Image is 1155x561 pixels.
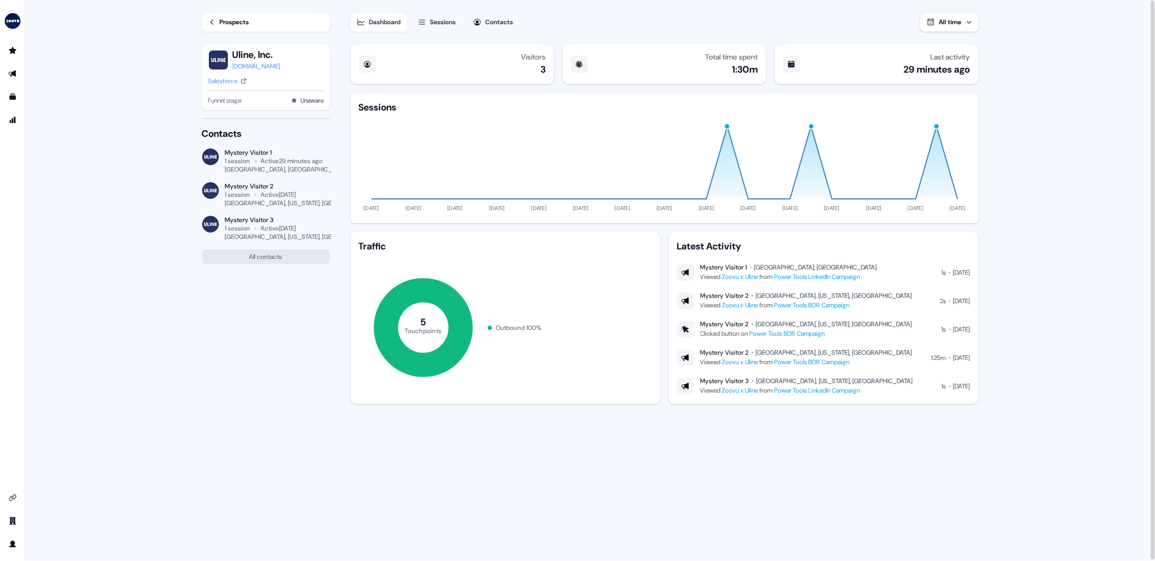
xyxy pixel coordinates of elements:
[953,353,970,363] div: [DATE]
[4,65,21,82] a: Go to outbound experience
[220,17,249,27] div: Prospects
[942,381,946,392] div: 1s
[700,320,749,328] div: Mystery Visitor 2
[931,53,970,61] div: Last activity
[920,13,979,32] button: All time
[700,377,749,385] div: Mystery Visitor 3
[202,13,330,32] a: Prospects
[405,205,421,212] tspan: [DATE]
[364,205,379,212] tspan: [DATE]
[757,377,913,385] div: [GEOGRAPHIC_DATA], [US_STATE], [GEOGRAPHIC_DATA]
[904,63,970,76] div: 29 minutes ago
[700,328,912,339] div: Clicked button on
[4,513,21,529] a: Go to team
[4,112,21,128] a: Go to attribution
[722,358,758,366] a: Zoovu x Uline
[950,205,966,212] tspan: [DATE]
[208,95,243,106] span: Funnel stage:
[953,267,970,278] div: [DATE]
[775,301,850,309] a: Power Tools BDR Campaign
[942,267,946,278] div: 1s
[261,191,296,199] div: Active [DATE]
[225,191,250,199] div: 1 session
[775,358,850,366] a: Power Tools BDR Campaign
[369,17,401,27] div: Dashboard
[700,348,749,357] div: Mystery Visitor 2
[496,323,542,333] div: Outbound 100 %
[489,205,505,212] tspan: [DATE]
[908,205,923,212] tspan: [DATE]
[722,386,758,395] a: Zoovu x Uline
[350,13,407,32] button: Dashboard
[931,353,946,363] div: 1:25m
[261,224,296,233] div: Active [DATE]
[775,273,860,281] a: Power Tools LinkedIn Campaign
[942,324,946,335] div: 1s
[430,17,456,27] div: Sessions
[202,127,330,140] div: Contacts
[359,240,652,253] div: Traffic
[700,385,913,396] div: Viewed from
[756,320,912,328] div: [GEOGRAPHIC_DATA], [US_STATE], [GEOGRAPHIC_DATA]
[225,199,383,207] div: [GEOGRAPHIC_DATA], [US_STATE], [GEOGRAPHIC_DATA]
[225,182,330,191] div: Mystery Visitor 2
[225,165,349,174] div: [GEOGRAPHIC_DATA], [GEOGRAPHIC_DATA]
[705,53,758,61] div: Total time spent
[233,48,280,61] button: Uline, Inc.
[824,205,840,212] tspan: [DATE]
[755,263,877,272] div: [GEOGRAPHIC_DATA], [GEOGRAPHIC_DATA]
[700,263,747,272] div: Mystery Visitor 1
[531,205,547,212] tspan: [DATE]
[615,205,630,212] tspan: [DATE]
[447,205,463,212] tspan: [DATE]
[225,148,330,157] div: Mystery Visitor 1
[657,205,672,212] tspan: [DATE]
[300,95,324,106] button: Unaware
[4,489,21,506] a: Go to integrations
[359,101,397,114] div: Sessions
[953,296,970,306] div: [DATE]
[940,296,946,306] div: 2s
[700,292,749,300] div: Mystery Visitor 2
[225,233,383,241] div: [GEOGRAPHIC_DATA], [US_STATE], [GEOGRAPHIC_DATA]
[233,61,280,72] a: [DOMAIN_NAME]
[261,157,323,165] div: Active 29 minutes ago
[698,205,714,212] tspan: [DATE]
[953,324,970,335] div: [DATE]
[756,348,912,357] div: [GEOGRAPHIC_DATA], [US_STATE], [GEOGRAPHIC_DATA]
[208,76,247,86] a: Salesforce
[4,88,21,105] a: Go to templates
[486,17,514,27] div: Contacts
[573,205,589,212] tspan: [DATE]
[740,205,756,212] tspan: [DATE]
[722,273,758,281] a: Zoovu x Uline
[4,42,21,59] a: Go to prospects
[939,18,962,26] span: All time
[775,386,860,395] a: Power Tools LinkedIn Campaign
[540,63,546,76] div: 3
[405,327,441,335] tspan: Touchpoints
[225,224,250,233] div: 1 session
[225,157,250,165] div: 1 session
[756,292,912,300] div: [GEOGRAPHIC_DATA], [US_STATE], [GEOGRAPHIC_DATA]
[953,381,970,392] div: [DATE]
[521,53,546,61] div: Visitors
[467,13,520,32] button: Contacts
[700,272,877,282] div: Viewed from
[411,13,463,32] button: Sessions
[700,300,912,310] div: Viewed from
[866,205,882,212] tspan: [DATE]
[732,63,758,76] div: 1:30m
[677,240,970,253] div: Latest Activity
[750,329,825,338] a: Power Tools BDR Campaign
[782,205,798,212] tspan: [DATE]
[202,249,330,264] button: All contacts
[208,76,238,86] div: Salesforce
[722,301,758,309] a: Zoovu x Uline
[700,357,912,367] div: Viewed from
[420,316,426,329] tspan: 5
[4,536,21,553] a: Go to profile
[225,216,330,224] div: Mystery Visitor 3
